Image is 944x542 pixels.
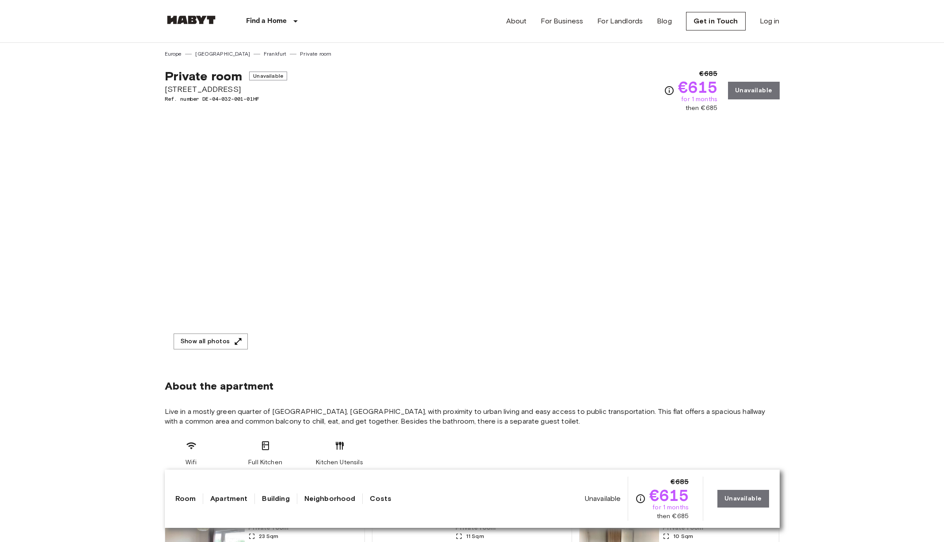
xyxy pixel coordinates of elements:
[246,16,287,27] p: Find a Home
[657,16,672,27] a: Blog
[210,493,247,504] a: Apartment
[262,493,289,504] a: Building
[175,493,196,504] a: Room
[686,12,746,30] a: Get in Touch
[585,494,621,504] span: Unavailable
[652,503,689,512] span: for 1 months
[165,15,218,24] img: Habyt
[304,493,356,504] a: Neighborhood
[597,16,643,27] a: For Landlords
[541,16,583,27] a: For Business
[649,487,689,503] span: €615
[657,512,689,521] span: then €685
[760,16,780,27] a: Log in
[635,493,646,504] svg: Check cost overview for full price breakdown. Please note that discounts apply to new joiners onl...
[506,16,527,27] a: About
[671,477,689,487] span: €685
[370,493,391,504] a: Costs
